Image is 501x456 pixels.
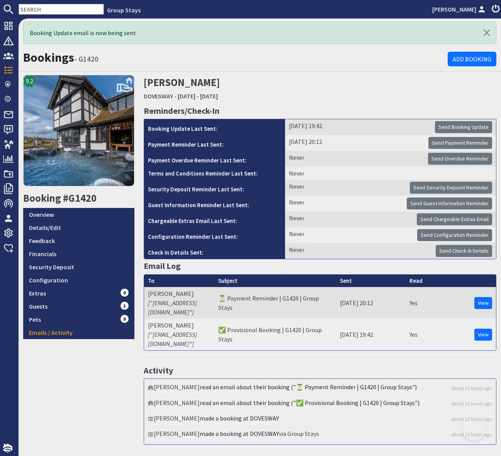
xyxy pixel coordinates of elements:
[144,259,496,272] h3: Email Log
[23,75,134,186] img: DOVESWAY's icon
[146,397,494,412] li: [PERSON_NAME]
[144,119,285,135] th: Booking Update Last Sent:
[336,275,406,287] th: Sent
[200,399,419,407] a: read an email about their booking ("✅ Provisional Booking | G1420 | Group Stays")
[174,92,177,100] span: -
[23,326,134,339] a: Emails / Activity
[23,75,134,192] a: 9.2
[23,287,134,300] a: Extras0
[200,383,417,391] a: read an email about their booking ("⏳ Payment Reminder | G1420 | Group Stays")
[23,260,134,274] a: Security Deposit
[200,414,279,422] a: made a booking at DOVESWAY
[148,331,197,348] i: ["[EMAIL_ADDRESS][DOMAIN_NAME]"]
[23,221,134,234] a: Details/Edit
[144,167,285,180] th: Terms and Conditions Reminder Last Sent:
[474,329,492,341] a: View
[144,275,214,287] th: To
[285,211,496,227] td: Never
[23,50,74,65] a: Bookings
[417,213,492,225] button: Send Chargeable Extras Email
[121,302,129,309] span: 1
[74,54,99,64] small: - G1420
[431,155,489,162] span: Send Overdue Reminder
[144,287,214,319] td: [PERSON_NAME]
[144,180,285,196] th: Security Deposit Reminder Last Sent:
[432,139,489,146] span: Send Payment Reminder
[144,135,285,151] th: Payment Reminder Last Sent:
[435,121,492,133] button: Send Booking Update
[285,119,496,135] td: [DATE] 19:42
[144,364,496,377] h3: Activity
[144,319,214,350] td: [PERSON_NAME]
[23,192,134,204] h2: Booking #G1420
[3,444,12,453] img: staytech_i_w-64f4e8e9ee0a9c174fd5317b4b171b261742d2d393467e5bdba4413f4f884c10.svg
[214,275,336,287] th: Subject
[285,227,496,243] td: Never
[413,184,489,191] span: Send Security Deposit Reminder
[178,92,218,100] a: [DATE] - [DATE]
[214,319,336,350] td: ✅ Provisional Booking | G1420 | Group Stays
[148,299,197,316] i: ["[EMAIL_ADDRESS][DOMAIN_NAME]"]
[23,274,134,287] a: Configuration
[410,200,489,207] span: Send Guest Information Reminder
[421,231,489,238] span: Send Configuration Reminder
[428,153,492,165] button: Send Overdue Reminder
[448,52,496,66] a: Add Booking
[23,300,134,313] a: Guests1
[406,275,426,287] th: Read
[420,216,489,223] span: Send Chargeable Extras Email
[439,247,489,254] span: Send Check In Details
[285,151,496,167] td: Never
[107,6,141,14] a: Group Stays
[144,243,285,259] th: Check In Details Sent:
[200,430,279,437] a: made a booking at DOVESWAY
[26,76,33,86] span: 9.2
[285,196,496,211] td: Never
[406,287,426,319] td: Yes
[144,211,285,227] th: Chargeable Extras Email Last Sent:
[214,287,336,319] td: ⏳ Payment Reminder | G1420 | Group Stays
[144,104,496,117] h3: Reminders/Check-In
[451,431,493,438] a: about 13 hours ago
[146,427,494,442] li: [PERSON_NAME] via Group Stays
[146,381,494,396] li: [PERSON_NAME]
[336,287,406,319] td: [DATE] 20:12
[144,151,285,167] th: Payment Overdue Reminder Last Sent:
[438,123,489,130] span: Send Booking Update
[23,313,134,326] a: Pets0
[23,247,134,260] a: Financials
[417,229,492,241] button: Send Configuration Reminder
[144,92,173,100] a: DOVESWAY
[451,400,493,407] a: about 13 hours ago
[451,415,493,423] a: about 13 hours ago
[285,243,496,259] td: Never
[121,289,129,296] span: 0
[410,182,492,194] button: Send Security Deposit Reminder
[336,319,406,350] td: [DATE] 19:42
[436,245,492,257] button: Send Check In Details
[451,385,493,392] a: about 12 hours ago
[23,234,134,247] a: Feedback
[285,180,496,196] td: Never
[144,196,285,211] th: Guest Information Reminder Last Sent:
[23,208,134,221] a: Overview
[432,5,487,14] a: [PERSON_NAME]
[285,167,496,180] td: Never
[462,417,486,441] iframe: Toggle Customer Support
[285,135,496,151] td: [DATE] 20:12
[144,75,375,102] h2: [PERSON_NAME]
[23,22,496,44] div: Booking Update email is now being sent
[121,315,129,323] span: 0
[474,297,492,309] a: View
[144,227,285,243] th: Configuration Reminder Last Sent:
[428,137,492,149] button: Send Payment Reminder
[146,412,494,427] li: [PERSON_NAME]
[406,319,426,350] td: Yes
[19,4,104,15] input: SEARCH
[407,198,492,209] button: Send Guest Information Reminder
